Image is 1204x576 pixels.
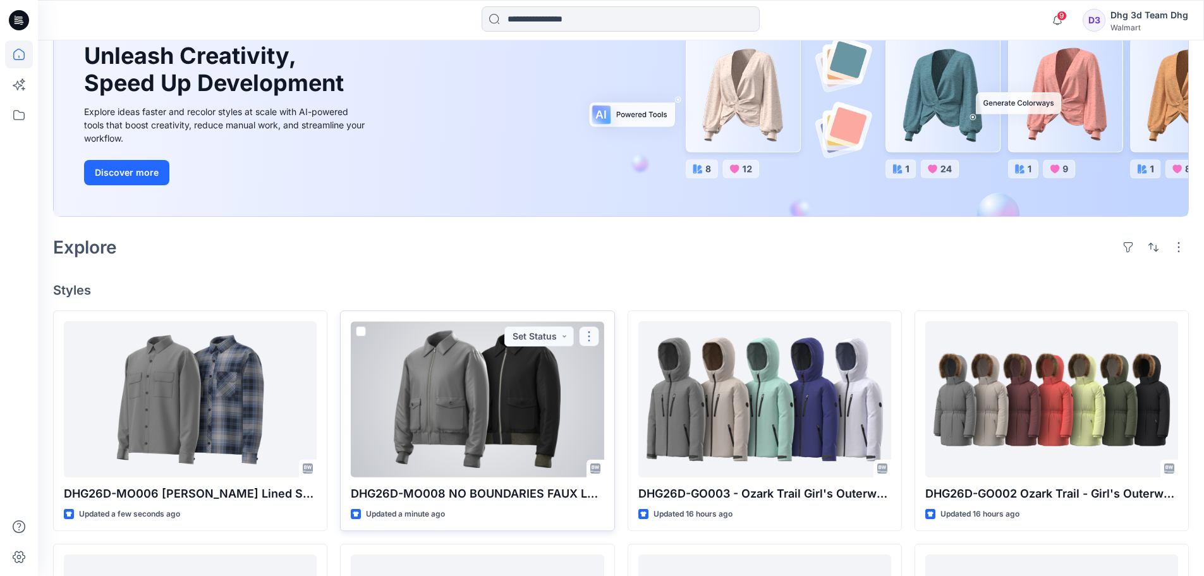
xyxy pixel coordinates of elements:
[940,508,1019,521] p: Updated 16 hours ago
[84,160,368,185] a: Discover more
[53,283,1189,298] h4: Styles
[1110,8,1188,23] div: Dhg 3d Team Dhg
[79,508,180,521] p: Updated a few seconds ago
[654,508,733,521] p: Updated 16 hours ago
[638,321,891,477] a: DHG26D-GO003 - Ozark Trail Girl's Outerwear - Performance Jacket Opt.1
[925,485,1178,503] p: DHG26D-GO002 Ozark Trail - Girl's Outerwear-Parka Jkt Opt.2
[1110,23,1188,32] div: Walmart
[64,321,317,477] a: DHG26D-MO006 George Fleece Lined Shirt Jacket Opt. 1
[351,485,604,503] p: DHG26D-MO008 NO BOUNDARIES FAUX LEATHER JACKET
[84,42,350,97] h1: Unleash Creativity, Speed Up Development
[366,508,445,521] p: Updated a minute ago
[64,485,317,503] p: DHG26D-MO006 [PERSON_NAME] Lined Shirt Jacket Opt. 1
[351,321,604,477] a: DHG26D-MO008 NO BOUNDARIES FAUX LEATHER JACKET
[84,105,368,145] div: Explore ideas faster and recolor styles at scale with AI-powered tools that boost creativity, red...
[638,485,891,503] p: DHG26D-GO003 - Ozark Trail Girl's Outerwear - Performance Jacket Opt.1
[1083,9,1105,32] div: D3
[925,321,1178,477] a: DHG26D-GO002 Ozark Trail - Girl's Outerwear-Parka Jkt Opt.2
[53,237,117,257] h2: Explore
[84,160,169,185] button: Discover more
[1057,11,1067,21] span: 9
